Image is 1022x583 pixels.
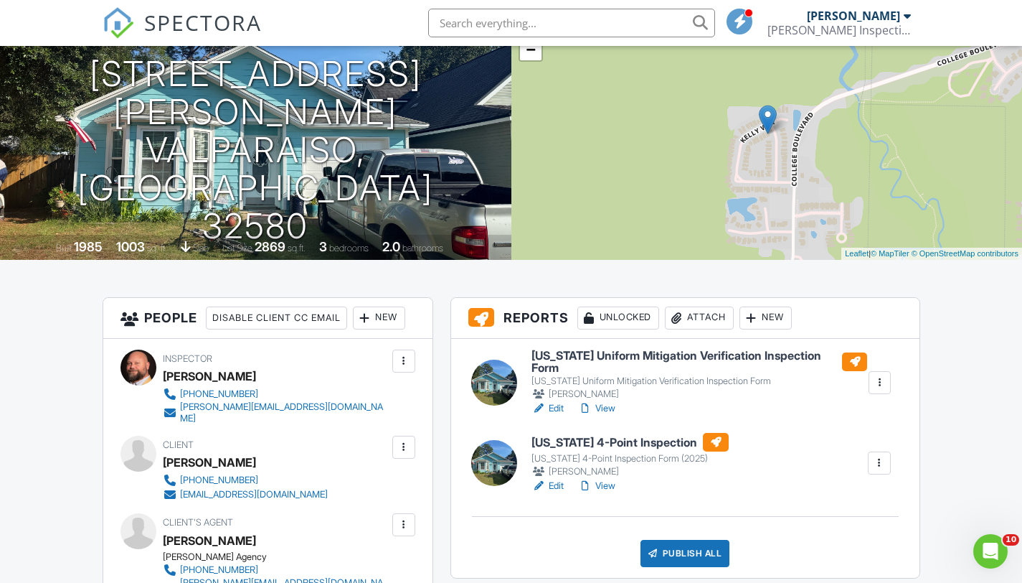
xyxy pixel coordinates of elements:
div: [PERSON_NAME] [163,452,256,473]
a: Edit [531,401,564,416]
div: New [739,307,792,330]
span: Lot Size [222,243,252,253]
a: SPECTORA [103,19,262,50]
div: Publish All [640,540,730,567]
div: 1985 [74,239,103,254]
span: sq.ft. [288,243,306,253]
div: Dailey Inspections [767,23,911,37]
span: bedrooms [329,243,369,253]
a: [PERSON_NAME][EMAIL_ADDRESS][DOMAIN_NAME] [163,401,389,424]
a: View [578,401,615,416]
div: [US_STATE] Uniform Mitigation Verification Inspection Form [531,376,867,387]
div: Attach [665,307,734,330]
h3: Reports [451,298,919,339]
a: Edit [531,479,564,493]
a: © MapTiler [871,249,909,258]
h3: People [103,298,432,339]
div: Unlocked [577,307,659,330]
span: bathrooms [402,243,443,253]
div: 2869 [255,239,285,254]
div: [EMAIL_ADDRESS][DOMAIN_NAME] [180,489,328,500]
div: [PHONE_NUMBER] [180,388,258,400]
div: [PERSON_NAME] [807,9,900,23]
a: [PHONE_NUMBER] [163,387,389,401]
input: Search everything... [428,9,715,37]
div: [PERSON_NAME][EMAIL_ADDRESS][DOMAIN_NAME] [180,401,389,424]
a: [PERSON_NAME] [163,530,256,551]
div: [US_STATE] 4-Point Inspection Form (2025) [531,453,729,465]
h6: [US_STATE] 4-Point Inspection [531,433,729,452]
a: [US_STATE] 4-Point Inspection [US_STATE] 4-Point Inspection Form (2025) [PERSON_NAME] [531,433,729,479]
div: [PERSON_NAME] [531,465,729,479]
a: Zoom out [520,39,541,60]
span: sq. ft. [147,243,167,253]
a: View [578,479,615,493]
a: [US_STATE] Uniform Mitigation Verification Inspection Form [US_STATE] Uniform Mitigation Verifica... [531,350,867,402]
h6: [US_STATE] Uniform Mitigation Verification Inspection Form [531,350,867,375]
a: [EMAIL_ADDRESS][DOMAIN_NAME] [163,488,328,502]
div: | [841,248,1022,260]
span: Client's Agent [163,517,233,528]
div: 2.0 [382,239,400,254]
a: [PHONE_NUMBER] [163,473,328,488]
span: Client [163,439,194,450]
span: SPECTORA [144,7,262,37]
a: © OpenStreetMap contributors [912,249,1018,258]
div: [PERSON_NAME] [531,387,867,401]
div: [PHONE_NUMBER] [180,564,258,576]
a: Leaflet [845,249,869,258]
div: 3 [319,239,327,254]
div: [PERSON_NAME] Agency [163,551,400,563]
div: 1003 [116,239,145,254]
div: [PERSON_NAME] [163,365,256,387]
iframe: Intercom live chat [973,534,1008,569]
h1: [STREET_ADDRESS][PERSON_NAME] Valparaiso, [GEOGRAPHIC_DATA] 32580 [23,55,488,245]
div: Disable Client CC Email [206,307,347,330]
span: Built [56,243,72,253]
span: slab [193,243,209,253]
a: [PHONE_NUMBER] [163,563,389,577]
span: 10 [1003,534,1019,546]
div: [PHONE_NUMBER] [180,475,258,486]
span: Inspector [163,353,212,364]
img: The Best Home Inspection Software - Spectora [103,7,134,39]
div: New [353,307,405,330]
